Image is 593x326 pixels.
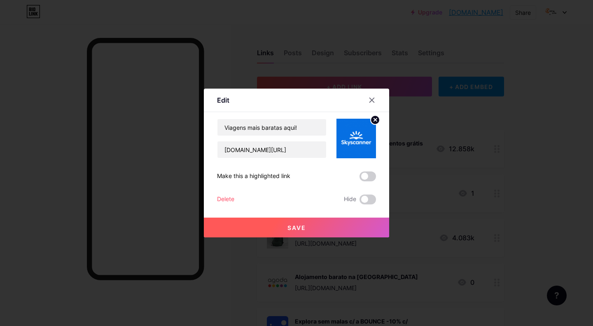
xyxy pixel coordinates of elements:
img: link_thumbnail [336,119,376,158]
span: Hide [344,195,356,204]
div: Make this a highlighted link [217,171,290,181]
div: Delete [217,195,234,204]
div: Edit [217,95,229,105]
span: Save [287,224,306,231]
button: Save [204,218,389,237]
input: URL [217,141,326,158]
input: Title [217,119,326,136]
